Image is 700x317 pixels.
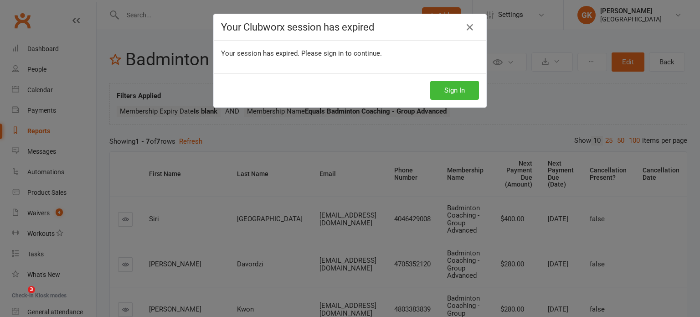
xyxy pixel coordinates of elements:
span: 3 [28,286,35,293]
iframe: Intercom live chat [9,286,31,308]
span: Your session has expired. Please sign in to continue. [221,49,382,57]
a: Close [463,20,477,35]
button: Sign In [430,81,479,100]
h4: Your Clubworx session has expired [221,21,479,33]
